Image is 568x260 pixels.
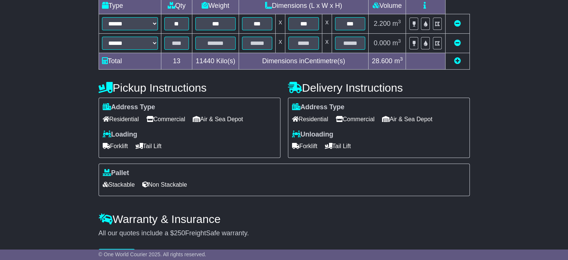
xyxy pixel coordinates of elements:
[196,57,214,65] span: 11440
[99,82,280,94] h4: Pickup Instructions
[454,39,461,47] a: Remove this item
[103,179,135,190] span: Stackable
[292,103,345,111] label: Address Type
[398,19,401,24] sup: 3
[239,53,369,70] td: Dimensions in Centimetre(s)
[103,131,137,139] label: Loading
[136,140,162,152] span: Tail Lift
[454,20,461,27] a: Remove this item
[276,14,285,34] td: x
[292,113,328,125] span: Residential
[174,229,185,237] span: 250
[103,140,128,152] span: Forklift
[454,57,461,65] a: Add new item
[292,140,317,152] span: Forklift
[336,113,375,125] span: Commercial
[192,53,239,70] td: Kilo(s)
[103,103,155,111] label: Address Type
[276,34,285,53] td: x
[325,140,351,152] span: Tail Lift
[193,113,243,125] span: Air & Sea Depot
[374,20,391,27] span: 2.200
[372,57,392,65] span: 28.600
[400,56,403,62] sup: 3
[382,113,432,125] span: Air & Sea Depot
[142,179,187,190] span: Non Stackable
[146,113,185,125] span: Commercial
[103,113,139,125] span: Residential
[99,229,470,238] div: All our quotes include a $ FreightSafe warranty.
[288,82,470,94] h4: Delivery Instructions
[394,57,403,65] span: m
[99,53,161,70] td: Total
[392,39,401,47] span: m
[322,14,332,34] td: x
[99,213,470,225] h4: Warranty & Insurance
[398,38,401,44] sup: 3
[161,53,192,70] td: 13
[374,39,391,47] span: 0.000
[103,169,129,177] label: Pallet
[322,34,332,53] td: x
[99,251,207,257] span: © One World Courier 2025. All rights reserved.
[392,20,401,27] span: m
[292,131,333,139] label: Unloading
